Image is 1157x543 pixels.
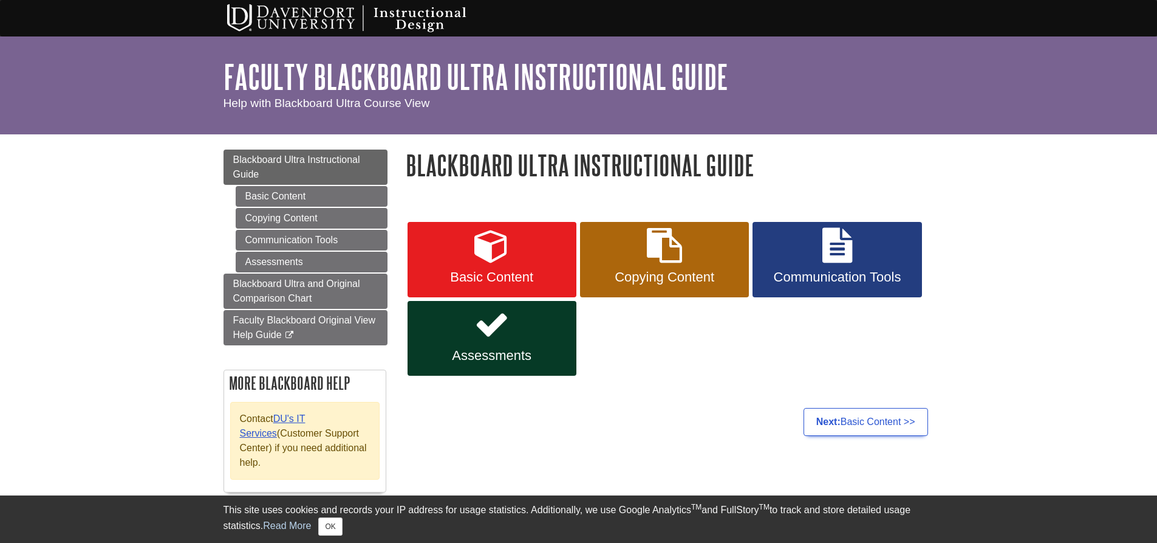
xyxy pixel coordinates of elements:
h2: More Blackboard Help [224,370,386,396]
a: Copying Content [580,222,749,297]
sup: TM [691,503,701,511]
img: Davenport University Instructional Design [217,3,509,33]
a: Read More [263,521,311,531]
sup: TM [759,503,770,511]
div: Contact (Customer Support Center) if you need additional help. [230,402,380,480]
div: This site uses cookies and records your IP address for usage statistics. Additionally, we use Goo... [224,503,934,536]
a: Basic Content [236,186,387,207]
a: Basic Content [408,222,576,297]
i: This link opens in a new window [284,331,295,339]
span: Copying Content [589,269,740,285]
a: Blackboard Ultra and Original Comparison Chart [224,274,387,309]
strong: Next: [816,417,841,427]
div: Guide Page Menu [224,150,387,505]
span: Communication Tools [762,269,912,285]
span: Blackboard Ultra Instructional Guide [233,154,360,179]
h1: Blackboard Ultra Instructional Guide [406,150,934,181]
a: Assessments [408,301,576,376]
span: Basic Content [417,269,567,285]
a: Faculty Blackboard Ultra Instructional Guide [224,58,728,95]
span: Assessments [417,348,567,364]
a: Faculty Blackboard Original View Help Guide [224,310,387,345]
a: Copying Content [236,208,387,229]
a: Next:Basic Content >> [804,408,928,436]
a: Assessments [236,252,387,272]
button: Close [318,517,342,536]
a: Blackboard Ultra Instructional Guide [224,150,387,185]
a: Communication Tools [753,222,921,297]
span: Blackboard Ultra and Original Comparison Chart [233,278,360,303]
a: Communication Tools [236,230,387,251]
span: Faculty Blackboard Original View Help Guide [233,315,375,340]
a: DU's IT Services [240,413,305,438]
span: Help with Blackboard Ultra Course View [224,97,430,109]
